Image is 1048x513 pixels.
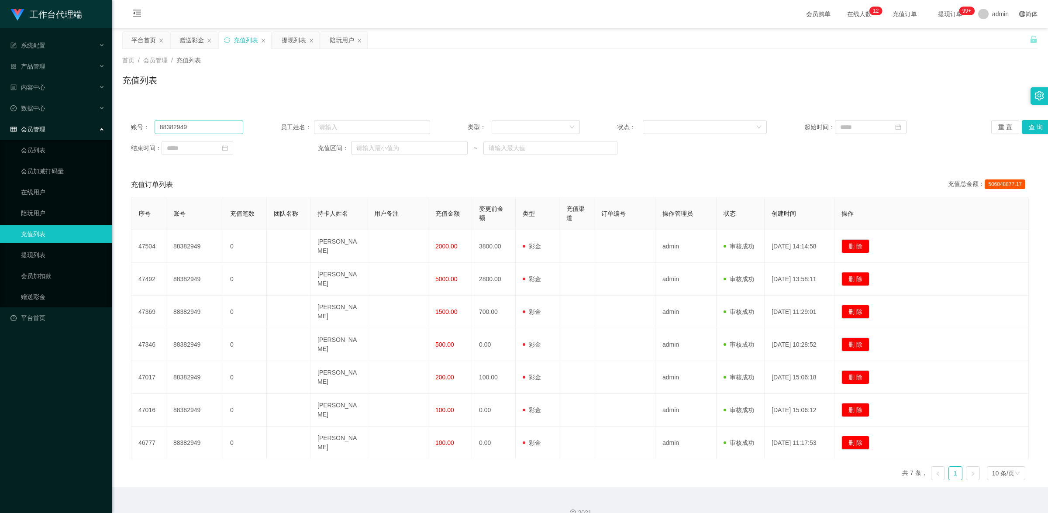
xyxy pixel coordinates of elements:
td: 47017 [131,361,166,394]
span: 账号： [131,123,155,132]
sup: 12 [869,7,882,15]
span: 1500.00 [435,308,458,315]
span: 类型 [523,210,535,217]
li: 下一页 [966,466,980,480]
span: 审核成功 [724,439,754,446]
span: 操作 [841,210,854,217]
span: 充值订单列表 [131,179,173,190]
td: admin [655,394,717,427]
span: 彩金 [523,275,541,282]
i: 图标: profile [10,84,17,90]
td: 0 [223,230,267,263]
i: 图标: sync [224,37,230,43]
button: 删 除 [841,305,869,319]
span: 起始时间： [804,123,835,132]
i: 图标: menu-fold [122,0,152,28]
td: [DATE] 14:14:58 [765,230,834,263]
td: [DATE] 10:28:52 [765,328,834,361]
a: 赠送彩金 [21,288,105,306]
i: 图标: close [261,38,266,43]
td: [PERSON_NAME] [310,361,367,394]
a: 会员加扣款 [21,267,105,285]
i: 图标: appstore-o [10,63,17,69]
div: 充值列表 [234,32,258,48]
i: 图标: setting [1034,91,1044,100]
button: 删 除 [841,239,869,253]
td: 100.00 [472,361,516,394]
button: 删 除 [841,436,869,450]
span: 状态 [724,210,736,217]
a: 会员列表 [21,141,105,159]
td: [PERSON_NAME] [310,394,367,427]
input: 请输入最小值为 [351,141,468,155]
td: 2800.00 [472,263,516,296]
td: 88382949 [166,361,223,394]
span: 团队名称 [274,210,298,217]
td: admin [655,296,717,328]
td: 88382949 [166,328,223,361]
span: 订单编号 [601,210,626,217]
td: [PERSON_NAME] [310,328,367,361]
td: 700.00 [472,296,516,328]
div: 平台首页 [131,32,156,48]
span: 彩金 [523,439,541,446]
li: 上一页 [931,466,945,480]
span: 在线人数 [843,11,876,17]
span: / [138,57,140,64]
td: [PERSON_NAME] [310,263,367,296]
td: 88382949 [166,230,223,263]
i: 图标: check-circle-o [10,105,17,111]
span: 状态： [617,123,643,132]
span: 充值笔数 [230,210,255,217]
span: 100.00 [435,406,454,413]
i: 图标: calendar [222,145,228,151]
span: 200.00 [435,374,454,381]
span: / [171,57,173,64]
span: 彩金 [523,243,541,250]
td: 47504 [131,230,166,263]
a: 陪玩用户 [21,204,105,222]
span: 会员管理 [143,57,168,64]
td: [DATE] 15:06:18 [765,361,834,394]
td: admin [655,427,717,459]
td: 46777 [131,427,166,459]
i: 图标: table [10,126,17,132]
td: admin [655,230,717,263]
i: 图标: close [207,38,212,43]
span: 充值区间： [318,144,351,153]
span: 506048877.17 [985,179,1025,189]
td: 88382949 [166,296,223,328]
td: 0 [223,427,267,459]
td: admin [655,263,717,296]
span: 审核成功 [724,374,754,381]
span: 彩金 [523,308,541,315]
td: 47346 [131,328,166,361]
span: 会员管理 [10,126,45,133]
td: [DATE] 11:17:53 [765,427,834,459]
i: 图标: unlock [1030,35,1038,43]
button: 删 除 [841,370,869,384]
span: 提现订单 [934,11,967,17]
i: 图标: form [10,42,17,48]
span: 审核成功 [724,341,754,348]
img: logo.9652507e.png [10,9,24,21]
span: 彩金 [523,341,541,348]
td: 0 [223,263,267,296]
span: 审核成功 [724,308,754,315]
td: 47016 [131,394,166,427]
span: 充值列表 [176,57,201,64]
a: 会员加减打码量 [21,162,105,180]
input: 请输入 [314,120,431,134]
input: 请输入 [155,120,243,134]
td: 88382949 [166,263,223,296]
td: 0 [223,296,267,328]
li: 1 [948,466,962,480]
p: 1 [873,7,876,15]
td: 0 [223,328,267,361]
span: 审核成功 [724,406,754,413]
a: 在线用户 [21,183,105,201]
td: 0 [223,394,267,427]
span: 审核成功 [724,243,754,250]
span: 创建时间 [772,210,796,217]
button: 删 除 [841,403,869,417]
